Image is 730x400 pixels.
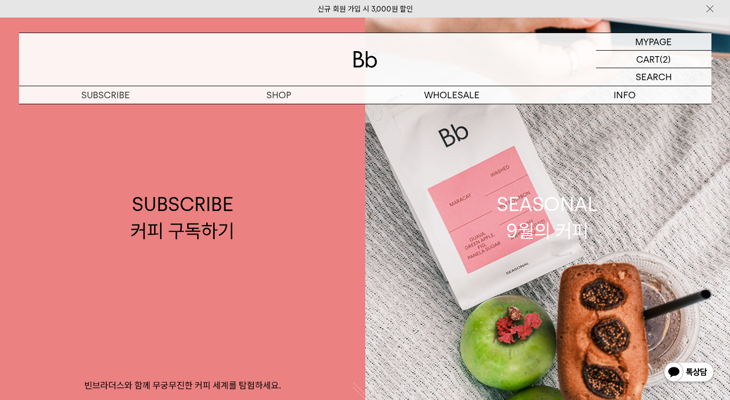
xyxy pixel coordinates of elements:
a: SUBSCRIBE [19,86,192,104]
div: SEASONAL 9월의 커피 [497,191,598,244]
a: SHOP [192,86,365,104]
p: WHOLESALE [365,86,538,104]
div: SUBSCRIBE 커피 구독하기 [130,191,234,244]
img: 카카오톡 채널 1:1 채팅 버튼 [663,361,715,385]
img: 로고 [353,51,377,68]
a: MYPAGE [596,33,711,51]
a: 신규 회원 가입 시 3,000원 할인 [318,5,413,14]
p: INFO [538,86,711,104]
a: CART (2) [596,51,711,68]
p: MYPAGE [635,33,672,50]
p: CART [636,51,660,68]
p: SEARCH [636,68,672,86]
p: (2) [660,51,671,68]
